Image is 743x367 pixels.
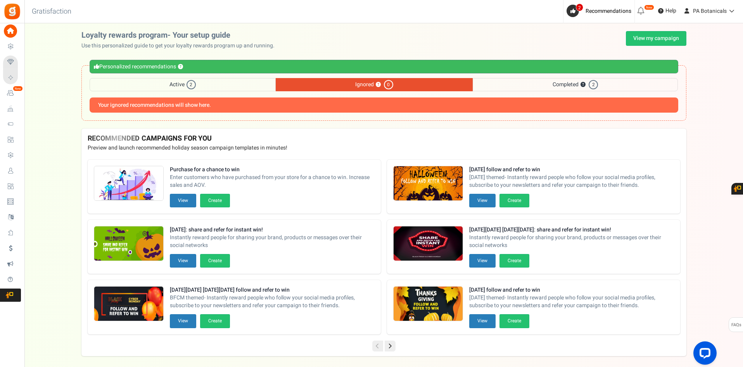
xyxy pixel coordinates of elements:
span: Enter customers who have purchased from your store for a chance to win. Increase sales and AOV. [170,174,375,189]
span: FAQs [731,318,741,332]
span: Recommendations [586,7,631,15]
span: [DATE] themed- Instantly reward people who follow your social media profiles, subscribe to your n... [469,294,674,310]
span: 2 [187,80,196,89]
button: View [170,314,196,328]
h3: Gratisfaction [23,4,80,19]
button: View [469,194,496,207]
span: Help [664,7,676,15]
strong: Purchase for a chance to win [170,166,375,174]
span: BFCM themed- Instantly reward people who follow your social media profiles, subscribe to your new... [170,294,375,310]
span: 2 [589,80,598,89]
a: New [3,87,21,100]
strong: [DATE][DATE] [DATE][DATE] follow and refer to win [170,286,375,294]
button: Create [200,254,230,268]
button: ? [178,64,183,70]
em: New [644,5,654,10]
span: 2 [576,3,583,11]
b: Your ignored recommendations will show here. [98,102,211,108]
button: View [469,254,496,268]
img: Recommended Campaigns [94,226,163,261]
img: Gratisfaction [3,3,21,20]
a: Help [655,5,679,17]
span: [DATE] themed- Instantly reward people who follow your social media profiles, subscribe to your n... [469,174,674,189]
button: Create [499,194,529,207]
span: Active [90,78,276,91]
img: Recommended Campaigns [394,166,463,201]
button: Create [200,314,230,328]
span: Instantly reward people for sharing your brand, products or messages over their social networks [170,234,375,249]
p: Use this personalized guide to get your loyalty rewards program up and running. [81,42,281,50]
h4: RECOMMENDED CAMPAIGNS FOR YOU [88,135,680,143]
strong: [DATE][DATE] [DATE][DATE]: share and refer for instant win! [469,226,674,234]
span: Ignored [276,78,473,91]
a: 2 Recommendations [567,5,634,17]
span: PA Botanicals [693,7,727,15]
h2: Loyalty rewards program- Your setup guide [81,31,281,40]
button: View [170,254,196,268]
p: Preview and launch recommended holiday season campaign templates in minutes! [88,144,680,152]
img: Recommended Campaigns [94,287,163,322]
button: Create [499,314,529,328]
button: View [469,314,496,328]
div: Personalized recommendations [90,60,678,73]
strong: [DATE] follow and refer to win [469,166,674,174]
span: 0 [384,80,393,89]
button: View [170,194,196,207]
img: Recommended Campaigns [394,226,463,261]
strong: [DATE] follow and refer to win [469,286,674,294]
a: View my campaign [626,31,686,46]
button: Create [200,194,230,207]
em: New [13,86,23,91]
span: Completed [473,78,678,91]
strong: [DATE]: share and refer for instant win! [170,226,375,234]
button: Create [499,254,529,268]
button: ? [376,82,381,87]
button: ? [581,82,586,87]
span: Instantly reward people for sharing your brand, products or messages over their social networks [469,234,674,249]
img: Recommended Campaigns [394,287,463,322]
img: Recommended Campaigns [94,166,163,201]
